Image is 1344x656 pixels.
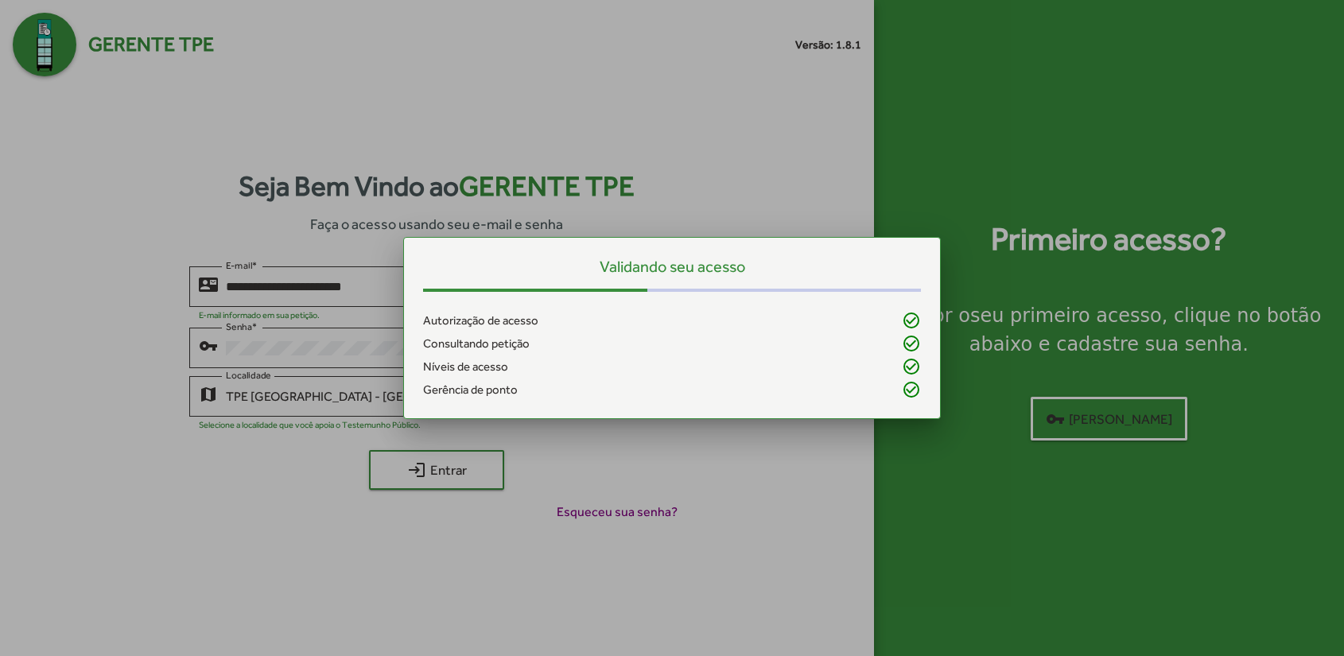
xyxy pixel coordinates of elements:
mat-icon: check_circle_outline [902,334,921,353]
mat-icon: check_circle_outline [902,380,921,399]
span: Gerência de ponto [423,381,518,399]
mat-icon: check_circle_outline [902,357,921,376]
span: Níveis de acesso [423,358,508,376]
h5: Validando seu acesso [423,257,921,276]
span: Autorização de acesso [423,312,538,330]
mat-icon: check_circle_outline [902,311,921,330]
span: Consultando petição [423,335,530,353]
